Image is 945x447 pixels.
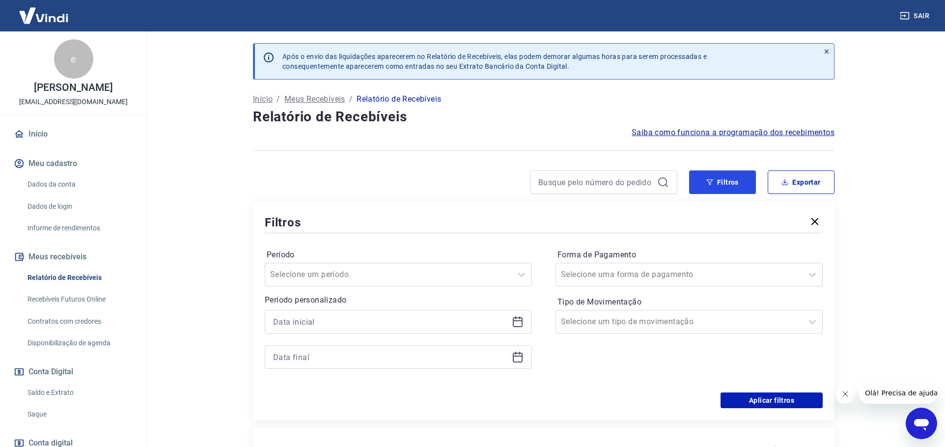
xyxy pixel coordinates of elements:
a: Meus Recebíveis [284,93,345,105]
button: Meus recebíveis [12,246,135,268]
button: Conta Digital [12,361,135,383]
a: Saldo e Extrato [24,383,135,403]
button: Filtros [689,170,756,194]
a: Início [12,123,135,145]
p: Relatório de Recebíveis [357,93,441,105]
a: Início [253,93,273,105]
div: e [54,39,93,79]
a: Recebíveis Futuros Online [24,289,135,309]
a: Disponibilização de agenda [24,333,135,353]
p: / [277,93,280,105]
a: Dados de login [24,196,135,217]
p: [PERSON_NAME] [34,83,112,93]
input: Data inicial [273,314,508,329]
a: Informe de rendimentos [24,218,135,238]
button: Sair [898,7,933,25]
button: Exportar [768,170,834,194]
span: Olá! Precisa de ajuda? [6,7,83,15]
button: Meu cadastro [12,153,135,174]
label: Período [267,249,530,261]
iframe: Fechar mensagem [835,384,855,404]
p: Período personalizado [265,294,532,306]
iframe: Mensagem da empresa [859,382,937,404]
a: Dados da conta [24,174,135,195]
input: Data final [273,350,508,364]
input: Busque pelo número do pedido [538,175,653,190]
img: Vindi [12,0,76,30]
label: Tipo de Movimentação [557,296,821,308]
iframe: Botão para abrir a janela de mensagens [906,408,937,439]
h5: Filtros [265,215,301,230]
a: Contratos com credores [24,311,135,332]
a: Saque [24,404,135,424]
p: Após o envio das liquidações aparecerem no Relatório de Recebíveis, elas podem demorar algumas ho... [282,52,707,71]
button: Aplicar filtros [721,392,823,408]
label: Forma de Pagamento [557,249,821,261]
a: Saiba como funciona a programação dos recebimentos [632,127,834,139]
p: / [349,93,353,105]
a: Relatório de Recebíveis [24,268,135,288]
p: [EMAIL_ADDRESS][DOMAIN_NAME] [19,97,128,107]
h4: Relatório de Recebíveis [253,107,834,127]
